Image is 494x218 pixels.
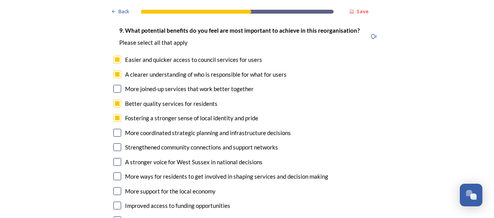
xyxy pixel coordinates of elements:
div: Better quality services for residents [125,99,217,108]
div: Fostering a stronger sense of local identity and pride [125,114,258,123]
div: More coordinated strategic planning and infrastructure decisions [125,128,291,137]
div: Strengthened community connections and support networks [125,143,278,152]
div: Improved access to funding opportunities [125,201,230,210]
strong: Save [357,8,369,15]
div: A clearer understanding of who is responsible for what for users [125,70,287,79]
div: More support for the local economy [125,187,216,196]
div: Easier and quicker access to council services for users [125,55,262,64]
p: Please select all that apply [119,39,360,47]
div: More joined-up services that work better together [125,84,254,93]
button: Open Chat [460,184,482,206]
div: A stronger voice for West Sussex in national decisions [125,158,263,167]
strong: 9. What potential benefits do you feel are most important to achieve in this reorganisation? [119,27,360,34]
span: Back [118,8,129,15]
div: More ways for residents to get involved in shaping services and decision making [125,172,328,181]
